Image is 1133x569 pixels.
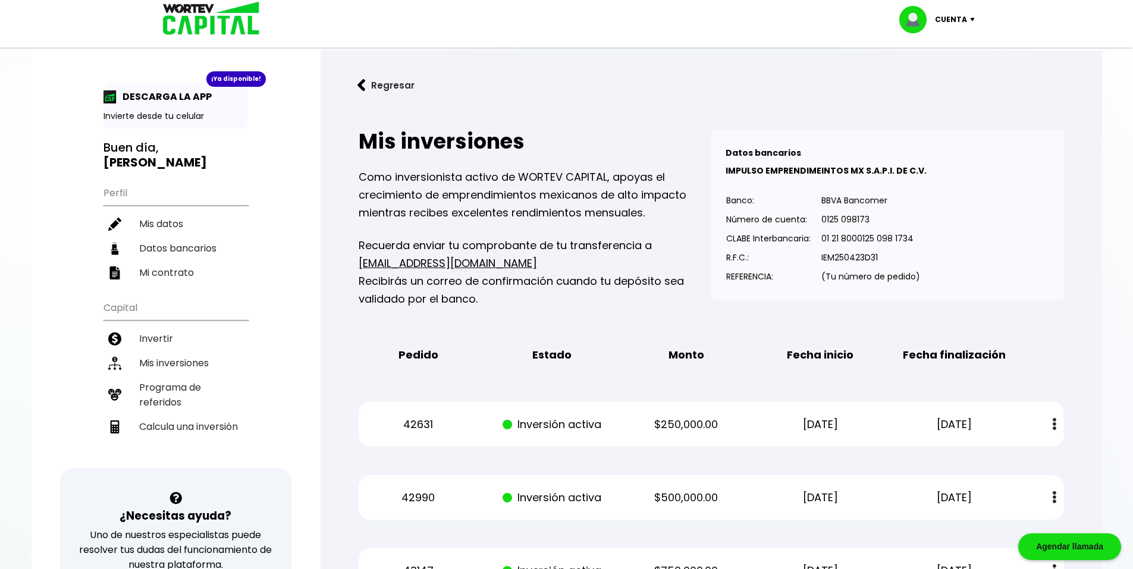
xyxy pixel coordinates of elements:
p: 42990 [362,489,475,507]
a: Calcula una inversión [103,414,248,439]
p: (Tu número de pedido) [821,268,920,285]
img: flecha izquierda [357,79,366,92]
b: IMPULSO EMPRENDIMEINTOS MX S.A.P.I. DE C.V. [726,165,927,177]
p: Inversión activa [496,416,609,433]
h3: Buen día, [103,140,248,170]
img: app-icon [103,90,117,103]
p: Inversión activa [496,489,609,507]
ul: Perfil [103,180,248,285]
a: flecha izquierdaRegresar [340,70,1083,101]
ul: Capital [103,294,248,469]
p: [DATE] [764,489,877,507]
p: IEM250423D31 [821,249,920,266]
p: REFERENCIA: [726,268,811,285]
h2: Mis inversiones [359,130,711,153]
a: Programa de referidos [103,375,248,414]
p: Banco: [726,191,811,209]
div: ¡Ya disponible! [206,71,266,87]
p: R.F.C.: [726,249,811,266]
a: Mi contrato [103,260,248,285]
h3: ¿Necesitas ayuda? [120,507,231,524]
a: Mis datos [103,212,248,236]
div: Agendar llamada [1018,533,1121,560]
img: calculadora-icon.17d418c4.svg [108,420,121,433]
p: 0125 098173 [821,210,920,228]
p: 42631 [362,416,475,433]
p: 01 21 8000125 098 1734 [821,230,920,247]
p: $250,000.00 [630,416,743,433]
p: [DATE] [764,416,877,433]
p: Número de cuenta: [726,210,811,228]
b: Datos bancarios [726,147,801,159]
img: icon-down [967,18,983,21]
p: Como inversionista activo de WORTEV CAPITAL, apoyas el crecimiento de emprendimientos mexicanos d... [359,168,711,222]
p: BBVA Bancomer [821,191,920,209]
img: contrato-icon.f2db500c.svg [108,266,121,279]
img: inversiones-icon.6695dc30.svg [108,357,121,370]
a: Datos bancarios [103,236,248,260]
p: $500,000.00 [630,489,743,507]
img: editar-icon.952d3147.svg [108,218,121,231]
b: Fecha finalización [903,346,1006,364]
img: invertir-icon.b3b967d7.svg [108,332,121,345]
button: Regresar [340,70,432,101]
img: profile-image [899,6,935,33]
img: datos-icon.10cf9172.svg [108,242,121,255]
b: [PERSON_NAME] [103,154,207,171]
p: CLABE Interbancaria: [726,230,811,247]
b: Pedido [398,346,438,364]
p: DESCARGA LA APP [117,89,212,104]
a: [EMAIL_ADDRESS][DOMAIN_NAME] [359,256,537,271]
b: Monto [668,346,704,364]
b: Estado [532,346,572,364]
p: Invierte desde tu celular [103,110,248,122]
a: Invertir [103,326,248,351]
p: [DATE] [898,489,1011,507]
p: Recuerda enviar tu comprobante de tu transferencia a Recibirás un correo de confirmación cuando t... [359,237,711,308]
p: [DATE] [898,416,1011,433]
b: Fecha inicio [787,346,853,364]
a: Mis inversiones [103,351,248,375]
img: recomiendanos-icon.9b8e9327.svg [108,388,121,401]
p: Cuenta [935,11,967,29]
